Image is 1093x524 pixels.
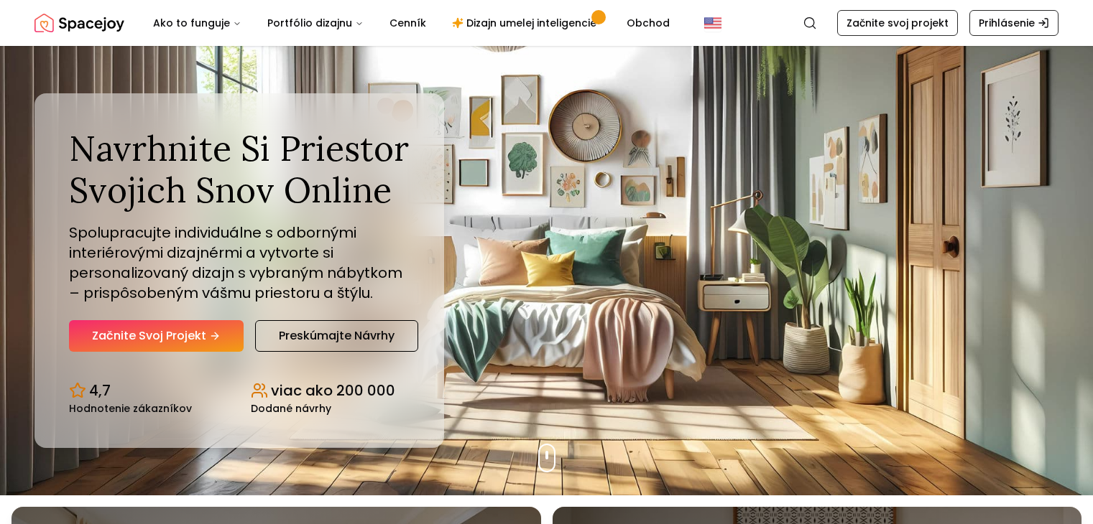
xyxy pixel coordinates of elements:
button: Ako to funguje [142,9,253,37]
a: Prihlásenie [969,10,1059,36]
font: Dizajn umelej inteligencie [466,16,596,30]
font: Ako to funguje [153,16,230,30]
img: Spojené štáty [704,14,721,32]
font: Začnite svoj projekt [847,16,949,30]
font: Prihlásenie [979,16,1035,30]
font: Preskúmajte návrhy [279,327,395,344]
font: Navrhnite si priestor svojich snov online [69,126,409,212]
font: Hodnotenie zákazníkov [69,401,192,416]
div: Štatistiky dizajnu [69,369,410,413]
font: Začnite svoj projekt [92,327,206,344]
a: Vesmírna radosť [34,9,124,37]
a: Cenník [378,9,438,37]
font: Portfólio dizajnu [267,16,352,30]
a: Dizajn umelej inteligencie [441,9,612,37]
button: Portfólio dizajnu [256,9,375,37]
a: Začnite svoj projekt [69,320,244,352]
font: Cenník [389,16,426,30]
font: Dodané návrhy [251,401,331,416]
a: Obchod [615,9,681,37]
font: Obchod [627,16,670,30]
nav: Hlavné [142,9,681,37]
font: viac ako 200 000 [271,380,395,401]
font: 4,7 [89,380,111,401]
img: Logo Spacejoy [34,9,124,37]
a: Začnite svoj projekt [837,10,958,36]
font: Spolupracujte individuálne s odbornými interiérovými dizajnérmi a vytvorte si personalizovaný diz... [69,223,402,303]
a: Preskúmajte návrhy [255,320,418,352]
